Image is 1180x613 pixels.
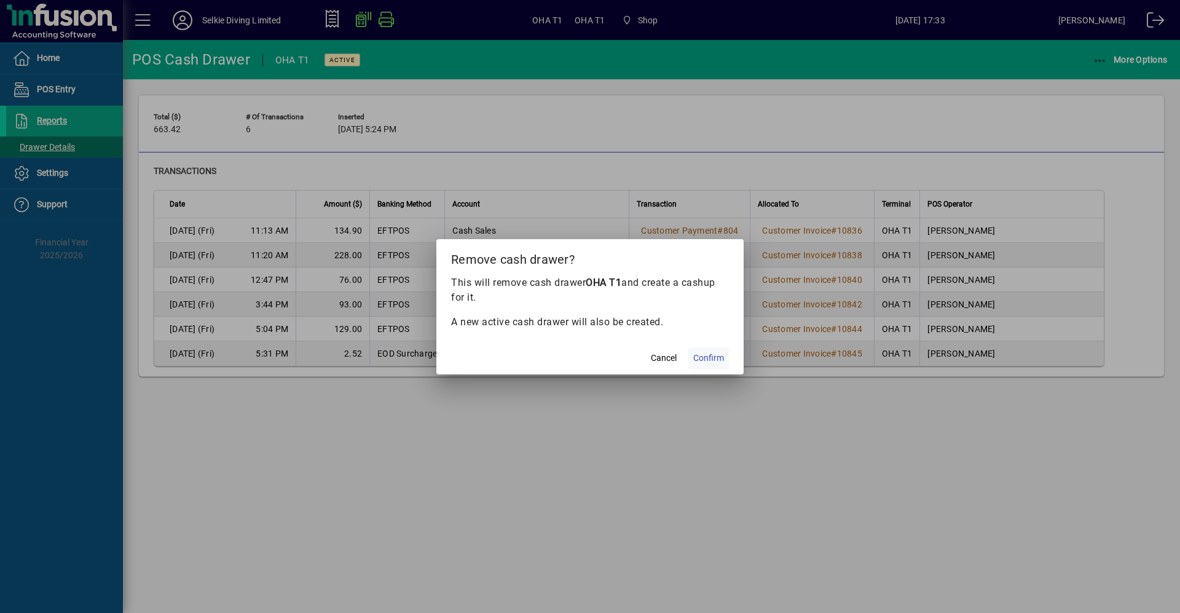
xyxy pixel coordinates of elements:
[436,239,744,275] h2: Remove cash drawer?
[651,352,677,365] span: Cancel
[586,277,621,288] b: OHA T1
[693,352,724,365] span: Confirm
[451,315,729,330] p: A new active cash drawer will also be created.
[644,347,683,370] button: Cancel
[451,275,729,305] p: This will remove cash drawer and create a cashup for it.
[688,347,729,370] button: Confirm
